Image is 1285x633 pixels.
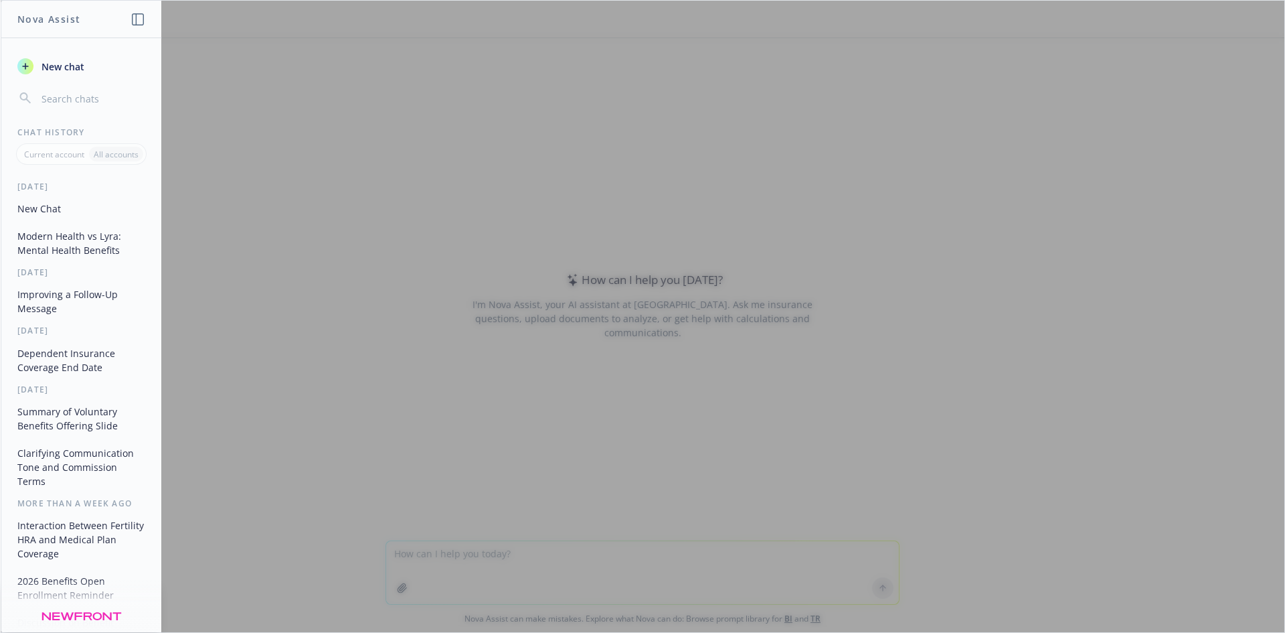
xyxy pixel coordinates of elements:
[12,198,151,220] button: New Chat
[94,149,139,160] p: All accounts
[12,514,151,565] button: Interaction Between Fertility HRA and Medical Plan Coverage
[39,89,145,108] input: Search chats
[1,384,161,395] div: [DATE]
[24,149,84,160] p: Current account
[12,54,151,78] button: New chat
[12,283,151,320] button: Improving a Follow-Up Message
[17,12,80,26] h1: Nova Assist
[1,127,161,138] div: Chat History
[1,325,161,336] div: [DATE]
[1,267,161,278] div: [DATE]
[12,442,151,492] button: Clarifying Communication Tone and Commission Terms
[12,570,151,606] button: 2026 Benefits Open Enrollment Reminder
[12,401,151,437] button: Summary of Voluntary Benefits Offering Slide
[1,498,161,509] div: More than a week ago
[12,342,151,378] button: Dependent Insurance Coverage End Date
[39,60,84,74] span: New chat
[1,181,161,192] div: [DATE]
[12,225,151,261] button: Modern Health vs Lyra: Mental Health Benefits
